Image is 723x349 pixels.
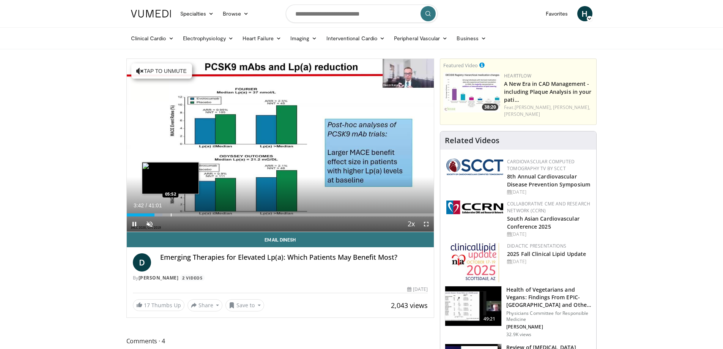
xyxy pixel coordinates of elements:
[389,31,452,46] a: Peripheral Vascular
[176,6,219,21] a: Specialties
[480,315,499,323] span: 49:21
[482,104,498,111] span: 38:20
[507,201,590,214] a: Collaborative CME and Research Network (CCRN)
[131,10,171,17] img: VuMedi Logo
[443,73,500,112] img: 738d0e2d-290f-4d89-8861-908fb8b721dc.150x105_q85_crop-smart_upscale.jpg
[506,310,592,322] p: Physicians Committee for Responsible Medicine
[507,250,586,257] a: 2025 Fall Clinical Lipid Update
[446,201,503,214] img: a04ee3ba-8487-4636-b0fb-5e8d268f3737.png.150x105_q85_autocrop_double_scale_upscale_version-0.2.png
[127,59,434,232] video-js: Video Player
[133,275,428,281] div: By
[577,6,592,21] a: H
[506,332,531,338] p: 32.9K views
[286,5,438,23] input: Search topics, interventions
[507,173,590,188] a: 8th Annual Cardiovascular Disease Prevention Symposium
[446,158,503,175] img: 51a70120-4f25-49cc-93a4-67582377e75f.png.150x105_q85_autocrop_double_scale_upscale_version-0.2.png
[134,202,144,208] span: 3:42
[443,73,500,112] a: 38:20
[507,243,590,250] div: Didactic Presentations
[238,31,286,46] a: Heart Failure
[507,258,590,265] div: [DATE]
[507,231,590,238] div: [DATE]
[445,286,592,338] a: 49:21 Health of Vegetarians and Vegans: Findings From EPIC-[GEOGRAPHIC_DATA] and Othe… Physicians...
[507,215,580,230] a: South Asian Cardiovascular Conference 2025
[419,216,434,232] button: Fullscreen
[180,275,205,281] a: 2 Videos
[515,104,552,111] a: [PERSON_NAME],
[445,286,501,326] img: 606f2b51-b844-428b-aa21-8c0c72d5a896.150x105_q85_crop-smart_upscale.jpg
[445,136,499,145] h4: Related Videos
[225,299,264,311] button: Save to
[127,232,434,247] a: Email Dinesh
[553,104,590,111] a: [PERSON_NAME],
[142,216,157,232] button: Unmute
[506,324,592,330] p: [PERSON_NAME]
[504,104,593,118] div: Feat.
[139,275,179,281] a: [PERSON_NAME]
[507,158,575,172] a: Cardiovascular Computed Tomography TV by SCCT
[286,31,322,46] a: Imaging
[126,31,178,46] a: Clinical Cardio
[131,63,192,79] button: Tap to unmute
[133,299,184,311] a: 17 Thumbs Up
[148,202,162,208] span: 41:01
[504,111,540,117] a: [PERSON_NAME]
[506,286,592,309] h3: Health of Vegetarians and Vegans: Findings From EPIC-[GEOGRAPHIC_DATA] and Othe…
[450,243,499,283] img: d65bce67-f81a-47c5-b47d-7b8806b59ca8.jpg.150x105_q85_autocrop_double_scale_upscale_version-0.2.jpg
[403,216,419,232] button: Playback Rate
[504,73,531,79] a: Heartflow
[127,213,434,216] div: Progress Bar
[178,31,238,46] a: Electrophysiology
[142,162,199,194] img: image.jpeg
[218,6,253,21] a: Browse
[127,216,142,232] button: Pause
[504,80,591,103] a: A New Era in CAD Management - including Plaque Analysis in your pati…
[452,31,491,46] a: Business
[322,31,390,46] a: Interventional Cardio
[146,202,147,208] span: /
[407,286,428,293] div: [DATE]
[144,302,150,309] span: 17
[391,301,428,310] span: 2,043 views
[443,62,478,69] small: Featured Video
[133,253,151,272] a: D
[507,189,590,196] div: [DATE]
[541,6,573,21] a: Favorites
[126,336,435,346] span: Comments 4
[160,253,428,262] h4: Emerging Therapies for Elevated Lp(a): Which Patients May Benefit Most?
[187,299,223,311] button: Share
